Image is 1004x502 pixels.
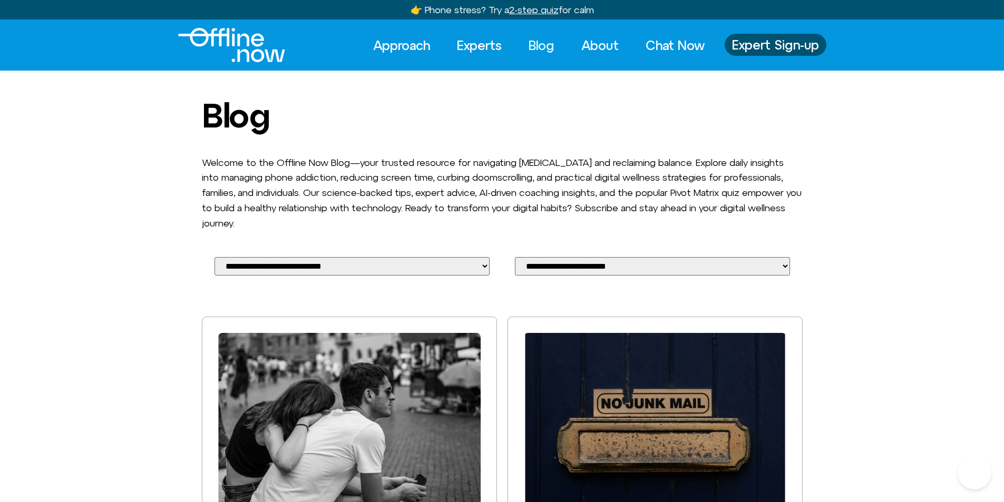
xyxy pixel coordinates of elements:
h1: Blog [202,97,803,134]
img: Offline.Now logo in white. Text of the words offline.now with a line going through the "O" [178,28,285,62]
iframe: Botpress [958,456,991,489]
u: 2-step quiz [509,4,559,15]
div: Logo [178,28,267,62]
span: Welcome to the Offline Now Blog—your trusted resource for navigating [MEDICAL_DATA] and reclaimin... [202,157,802,229]
select: Select Your Blog Post Tag [515,257,790,275]
nav: Menu [364,34,714,57]
a: Experts [447,34,511,57]
a: 👉 Phone stress? Try a2-step quizfor calm [411,4,594,15]
a: Expert Sign-up [725,34,826,56]
a: Approach [364,34,440,57]
a: Blog [519,34,564,57]
a: Chat Now [636,34,714,57]
a: About [572,34,628,57]
span: Expert Sign-up [732,38,819,52]
select: Select Your Blog Post Category [215,257,490,275]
